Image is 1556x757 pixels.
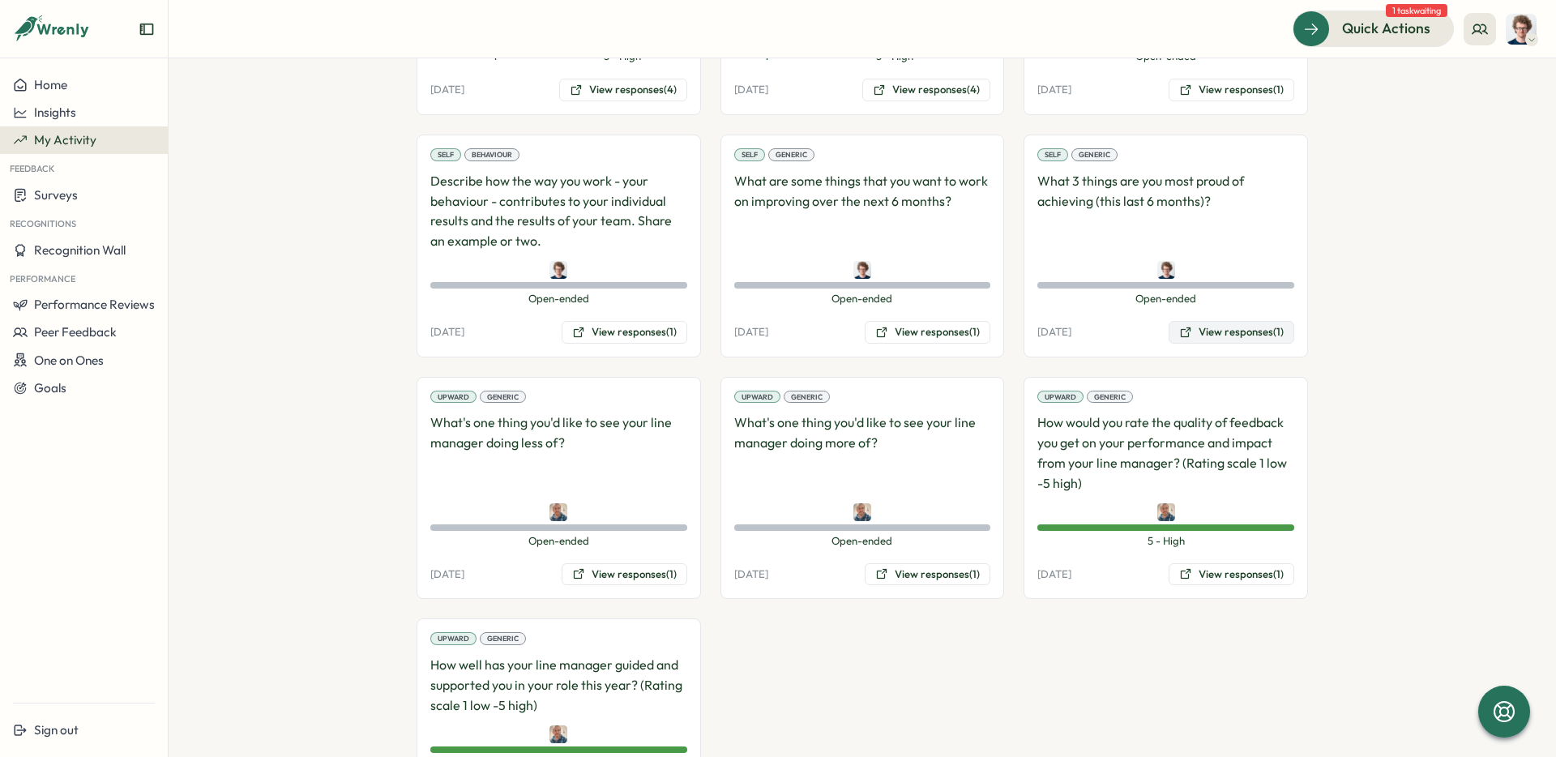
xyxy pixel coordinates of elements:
[1037,148,1068,161] div: Self
[139,21,155,37] button: Expand sidebar
[1169,79,1294,101] button: View responses(1)
[34,380,66,396] span: Goals
[34,297,155,312] span: Performance Reviews
[734,413,991,493] p: What's one thing you'd like to see your line manager doing more of?
[34,242,126,258] span: Recognition Wall
[734,171,991,251] p: What are some things that you want to work on improving over the next 6 months?
[734,391,780,404] div: Upward
[768,148,814,161] div: Generic
[34,353,104,368] span: One on Ones
[734,148,765,161] div: Self
[734,567,768,582] p: [DATE]
[1157,261,1175,279] img: Joe Barber
[1037,292,1294,306] span: Open-ended
[34,105,76,120] span: Insights
[549,261,567,279] img: Joe Barber
[1037,171,1294,251] p: What 3 things are you most proud of achieving (this last 6 months)?
[865,321,990,344] button: View responses(1)
[1506,14,1537,45] img: Joe Barber
[464,148,519,161] div: Behaviour
[853,503,871,521] img: Tristan Bailey
[734,83,768,97] p: [DATE]
[1071,148,1118,161] div: Generic
[1037,534,1294,549] span: 5 - High
[1037,391,1084,404] div: Upward
[430,83,464,97] p: [DATE]
[1169,563,1294,586] button: View responses(1)
[430,567,464,582] p: [DATE]
[430,325,464,340] p: [DATE]
[480,632,526,645] div: Generic
[430,534,687,549] span: Open-ended
[430,391,477,404] div: Upward
[1087,391,1133,404] div: Generic
[430,292,687,306] span: Open-ended
[1037,325,1071,340] p: [DATE]
[734,534,991,549] span: Open-ended
[865,563,990,586] button: View responses(1)
[1037,413,1294,493] p: How would you rate the quality of feedback you get on your performance and impact from your line ...
[1037,83,1071,97] p: [DATE]
[34,187,78,203] span: Surveys
[480,391,526,404] div: Generic
[562,563,687,586] button: View responses(1)
[430,413,687,493] p: What's one thing you'd like to see your line manager doing less of?
[559,79,687,101] button: View responses(4)
[1037,567,1071,582] p: [DATE]
[1169,321,1294,344] button: View responses(1)
[34,722,79,738] span: Sign out
[430,655,687,715] p: How well has your line manager guided and supported you in your role this year? (Rating scale 1 l...
[862,79,990,101] button: View responses(4)
[549,503,567,521] img: Tristan Bailey
[430,148,461,161] div: Self
[784,391,830,404] div: Generic
[430,171,687,251] p: Describe how the way you work - your behaviour - contributes to your individual results and the r...
[1386,4,1447,17] span: 1 task waiting
[549,725,567,743] img: Tristan Bailey
[853,261,871,279] img: Joe Barber
[34,324,117,340] span: Peer Feedback
[562,321,687,344] button: View responses(1)
[734,292,991,306] span: Open-ended
[430,632,477,645] div: Upward
[1342,18,1430,39] span: Quick Actions
[1157,503,1175,521] img: Tristan Bailey
[1293,11,1454,46] button: Quick Actions
[734,325,768,340] p: [DATE]
[34,132,96,148] span: My Activity
[34,77,67,92] span: Home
